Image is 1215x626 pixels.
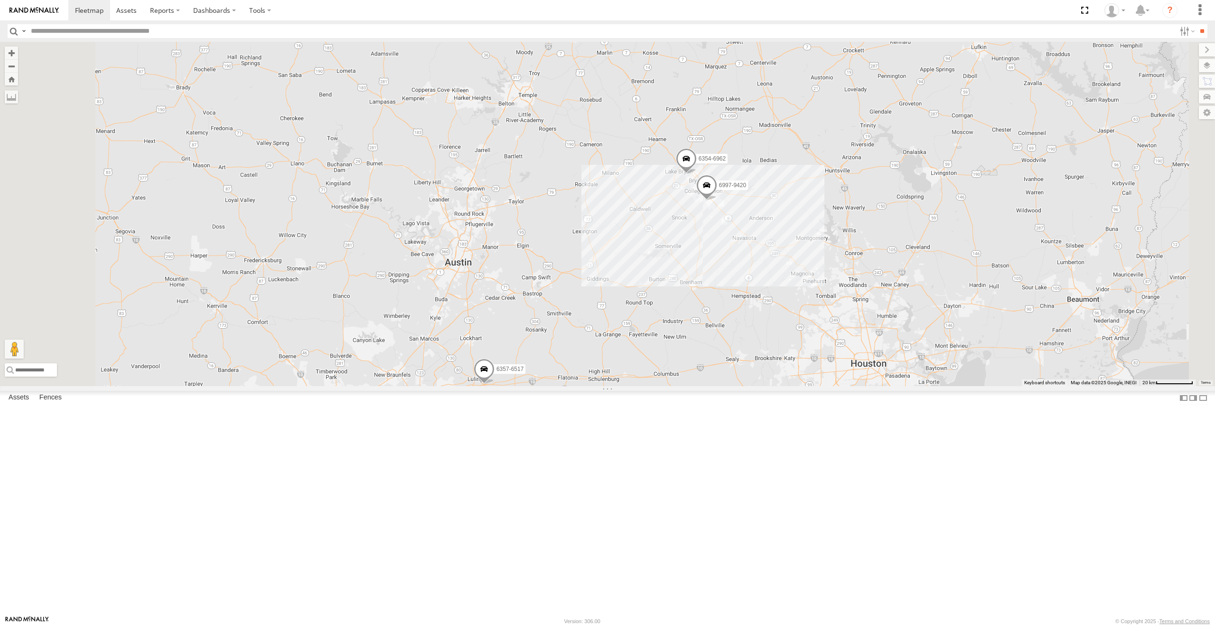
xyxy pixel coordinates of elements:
[1140,379,1196,386] button: Map Scale: 20 km per 75 pixels
[1115,618,1210,624] div: © Copyright 2025 -
[1198,391,1208,405] label: Hide Summary Table
[35,391,66,405] label: Fences
[1201,380,1211,384] a: Terms (opens in new tab)
[1179,391,1188,405] label: Dock Summary Table to the Left
[20,24,28,38] label: Search Query
[1199,106,1215,119] label: Map Settings
[1142,380,1156,385] span: 20 km
[9,7,59,14] img: rand-logo.svg
[1071,380,1137,385] span: Map data ©2025 Google, INEGI
[5,73,18,85] button: Zoom Home
[1159,618,1210,624] a: Terms and Conditions
[5,617,49,626] a: Visit our Website
[699,155,726,162] span: 6354-6962
[719,182,746,189] span: 6997-9420
[4,391,34,405] label: Assets
[5,90,18,104] label: Measure
[1101,3,1129,18] div: Dale Clarke
[1188,391,1198,405] label: Dock Summary Table to the Right
[496,366,523,372] span: 6357-6517
[564,618,600,624] div: Version: 306.00
[5,59,18,73] button: Zoom out
[1162,3,1178,18] i: ?
[5,47,18,59] button: Zoom in
[5,340,24,359] button: Drag Pegman onto the map to open Street View
[1024,379,1065,386] button: Keyboard shortcuts
[1176,24,1196,38] label: Search Filter Options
